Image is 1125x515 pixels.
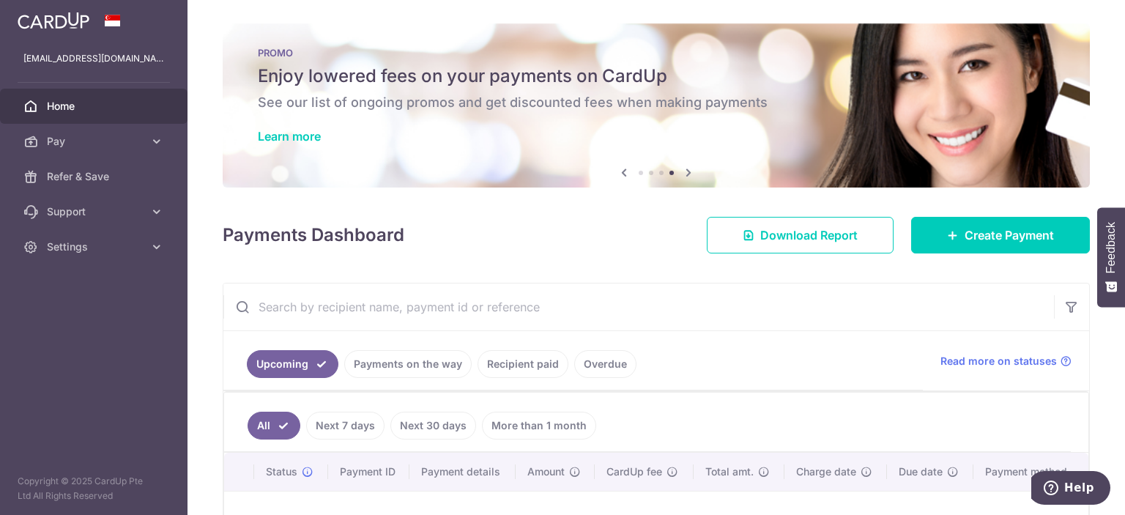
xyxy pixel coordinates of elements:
[47,240,144,254] span: Settings
[47,204,144,219] span: Support
[1104,222,1118,273] span: Feedback
[306,412,385,440] a: Next 7 days
[940,354,1057,368] span: Read more on statuses
[258,64,1055,88] h5: Enjoy lowered fees on your payments on CardUp
[1031,471,1110,508] iframe: Opens a widget where you can find more information
[258,129,321,144] a: Learn more
[965,226,1054,244] span: Create Payment
[223,284,1054,330] input: Search by recipient name, payment id or reference
[409,453,516,491] th: Payment details
[911,217,1090,253] a: Create Payment
[940,354,1072,368] a: Read more on statuses
[247,350,338,378] a: Upcoming
[482,412,596,440] a: More than 1 month
[1097,207,1125,307] button: Feedback - Show survey
[266,464,297,479] span: Status
[796,464,856,479] span: Charge date
[223,222,404,248] h4: Payments Dashboard
[344,350,472,378] a: Payments on the way
[707,217,894,253] a: Download Report
[23,51,164,66] p: [EMAIL_ADDRESS][DOMAIN_NAME]
[705,464,754,479] span: Total amt.
[606,464,662,479] span: CardUp fee
[328,453,410,491] th: Payment ID
[248,412,300,440] a: All
[258,47,1055,59] p: PROMO
[973,453,1088,491] th: Payment method
[47,99,144,114] span: Home
[478,350,568,378] a: Recipient paid
[47,134,144,149] span: Pay
[760,226,858,244] span: Download Report
[258,94,1055,111] h6: See our list of ongoing promos and get discounted fees when making payments
[390,412,476,440] a: Next 30 days
[47,169,144,184] span: Refer & Save
[574,350,636,378] a: Overdue
[899,464,943,479] span: Due date
[527,464,565,479] span: Amount
[18,12,89,29] img: CardUp
[223,23,1090,188] img: Latest Promos banner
